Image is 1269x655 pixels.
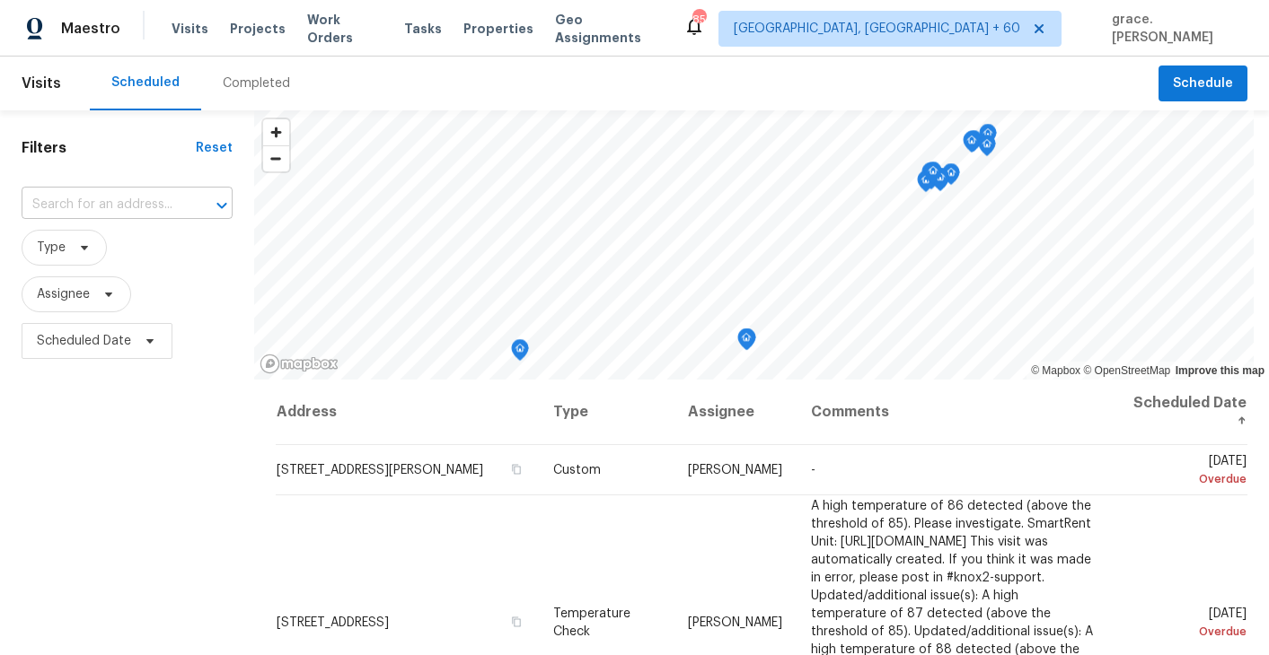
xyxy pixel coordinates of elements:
[307,11,383,47] span: Work Orders
[539,380,674,445] th: Type
[1173,73,1233,95] span: Schedule
[263,145,289,171] button: Zoom out
[260,354,339,374] a: Mapbox homepage
[674,380,797,445] th: Assignee
[978,135,996,162] div: Map marker
[1125,607,1247,640] span: [DATE]
[1105,11,1242,47] span: grace.[PERSON_NAME]
[277,616,389,628] span: [STREET_ADDRESS]
[263,119,289,145] button: Zoom in
[738,328,756,356] div: Map marker
[692,11,705,29] div: 854
[277,464,483,476] span: [STREET_ADDRESS][PERSON_NAME]
[917,170,935,198] div: Map marker
[1111,380,1247,445] th: Scheduled Date ↑
[1031,364,1080,377] a: Mapbox
[1083,364,1170,377] a: OpenStreetMap
[1125,622,1247,640] div: Overdue
[797,380,1111,445] th: Comments
[508,613,524,629] button: Copy Address
[276,380,539,445] th: Address
[688,616,782,628] span: [PERSON_NAME]
[963,131,981,159] div: Map marker
[553,607,630,637] span: Temperature Check
[196,139,233,157] div: Reset
[254,110,1254,380] canvas: Map
[508,461,524,477] button: Copy Address
[737,328,755,356] div: Map marker
[61,20,120,38] span: Maestro
[263,146,289,171] span: Zoom out
[37,332,131,350] span: Scheduled Date
[22,64,61,103] span: Visits
[553,464,601,476] span: Custom
[811,464,815,476] span: -
[1159,65,1247,102] button: Schedule
[511,339,529,367] div: Map marker
[1125,470,1247,488] div: Overdue
[734,20,1020,38] span: [GEOGRAPHIC_DATA], [GEOGRAPHIC_DATA] + 60
[555,11,663,47] span: Geo Assignments
[172,20,208,38] span: Visits
[979,124,997,152] div: Map marker
[921,162,939,190] div: Map marker
[931,168,949,196] div: Map marker
[230,20,286,38] span: Projects
[37,285,90,303] span: Assignee
[965,130,983,158] div: Map marker
[1125,455,1247,488] span: [DATE]
[463,20,533,38] span: Properties
[209,193,234,218] button: Open
[223,74,290,92] div: Completed
[924,162,942,189] div: Map marker
[111,74,180,92] div: Scheduled
[404,22,442,35] span: Tasks
[942,163,960,191] div: Map marker
[37,239,66,257] span: Type
[688,464,782,476] span: [PERSON_NAME]
[22,191,182,219] input: Search for an address...
[1176,364,1265,377] a: Improve this map
[22,139,196,157] h1: Filters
